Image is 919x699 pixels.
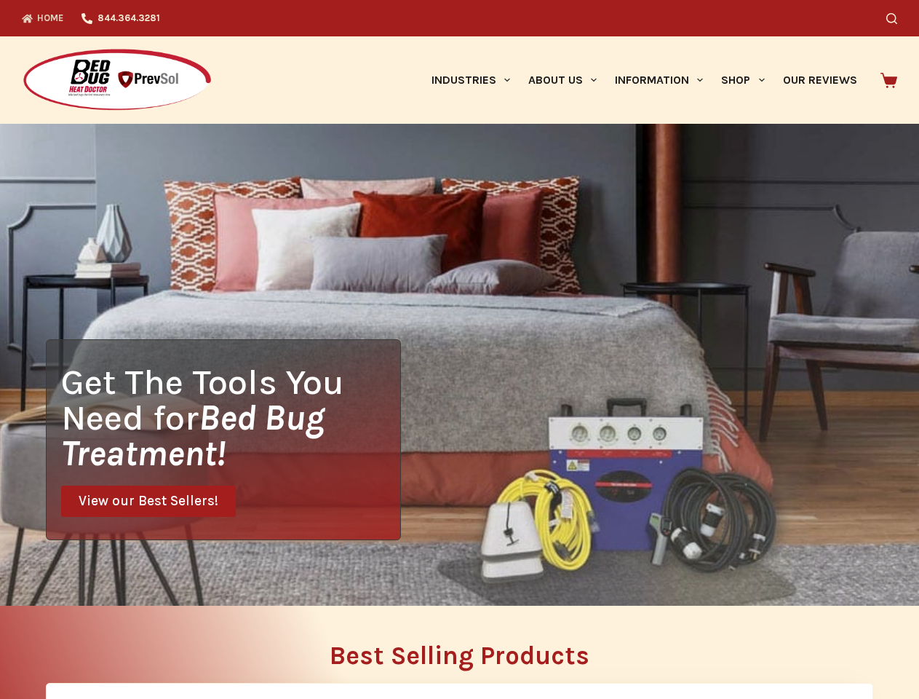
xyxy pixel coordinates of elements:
a: Industries [422,36,519,124]
a: About Us [519,36,605,124]
i: Bed Bug Treatment! [61,397,325,474]
a: Our Reviews [773,36,866,124]
button: Search [886,13,897,24]
a: Information [606,36,712,124]
a: View our Best Sellers! [61,486,236,517]
span: View our Best Sellers! [79,494,218,508]
img: Prevsol/Bed Bug Heat Doctor [22,48,212,113]
h1: Get The Tools You Need for [61,364,400,471]
h2: Best Selling Products [46,643,873,668]
a: Shop [712,36,773,124]
nav: Primary [422,36,866,124]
